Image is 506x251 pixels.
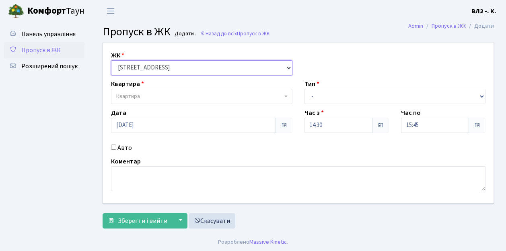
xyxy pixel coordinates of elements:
[4,42,84,58] a: Пропуск в ЖК
[432,22,466,30] a: Пропуск в ЖК
[118,216,167,225] span: Зберегти і вийти
[111,108,126,118] label: Дата
[471,7,496,16] b: ВЛ2 -. К.
[27,4,66,17] b: Комфорт
[4,26,84,42] a: Панель управління
[21,30,76,39] span: Панель управління
[111,157,141,166] label: Коментар
[111,79,144,89] label: Квартира
[116,92,140,100] span: Квартира
[4,58,84,74] a: Розширений пошук
[21,62,78,71] span: Розширений пошук
[408,22,423,30] a: Admin
[401,108,421,118] label: Час по
[27,4,84,18] span: Таун
[111,51,124,60] label: ЖК
[304,79,319,89] label: Тип
[103,213,173,229] button: Зберегти і вийти
[471,6,496,16] a: ВЛ2 -. К.
[249,238,287,246] a: Massive Kinetic
[200,30,270,37] a: Назад до всіхПропуск в ЖК
[189,213,235,229] a: Скасувати
[21,46,61,55] span: Пропуск в ЖК
[8,3,24,19] img: logo.png
[103,24,171,40] span: Пропуск в ЖК
[101,4,121,18] button: Переключити навігацію
[466,22,494,31] li: Додати
[304,108,324,118] label: Час з
[396,18,506,35] nav: breadcrumb
[173,31,196,37] small: Додати .
[117,143,132,153] label: Авто
[237,30,270,37] span: Пропуск в ЖК
[218,238,288,247] div: Розроблено .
